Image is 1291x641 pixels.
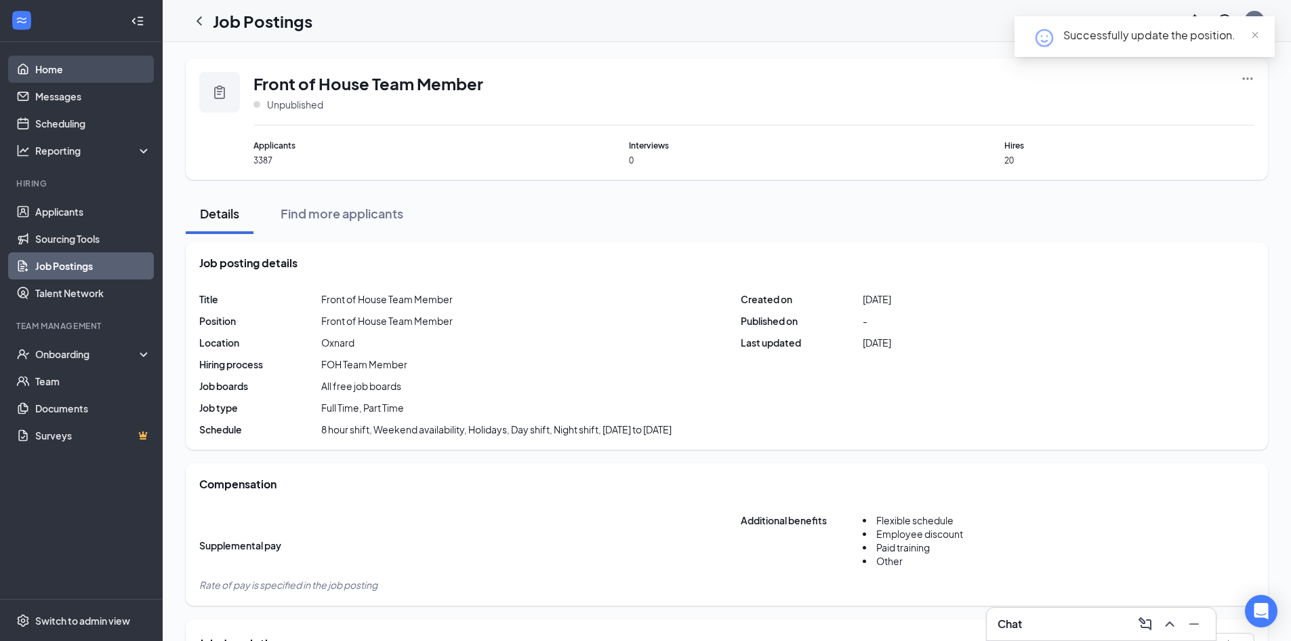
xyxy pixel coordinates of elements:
span: Hiring process [199,357,321,371]
span: 0 [629,155,879,166]
h3: Chat [998,617,1022,632]
div: Switch to admin view [35,614,130,627]
span: - [863,314,867,328]
a: Documents [35,395,151,422]
span: Job boards [199,379,321,393]
span: Location [199,336,321,349]
div: Reporting [35,144,152,157]
span: Compensation [199,477,276,492]
span: 3387 [253,155,504,166]
svg: Collapse [131,14,144,28]
svg: UserCheck [16,347,30,361]
span: Flexible schedule [876,514,954,526]
span: Last updated [741,336,863,349]
a: Applicants [35,198,151,225]
span: Employee discount [876,528,963,540]
div: Team Management [16,320,148,332]
svg: Settings [16,614,30,627]
div: Successfully update the position. [1063,27,1258,43]
span: Oxnard [321,336,354,349]
span: Position [199,314,321,328]
span: close [1250,31,1260,40]
a: Messages [35,83,151,110]
svg: WorkstreamLogo [15,14,28,27]
svg: Notifications [1187,13,1203,29]
span: Paid training [876,541,930,553]
span: Created on [741,292,863,306]
span: Full Time, Part Time [321,401,404,414]
div: FOH Team Member [321,357,407,371]
button: Minimize [1183,613,1205,635]
svg: Ellipses [1241,72,1254,85]
span: Schedule [199,423,321,436]
a: Scheduling [35,110,151,137]
svg: QuestionInfo [1216,13,1233,29]
a: Team [35,368,151,395]
span: Supplemental pay [199,539,321,552]
div: Open Intercom Messenger [1245,595,1277,627]
div: Details [199,205,240,222]
span: [DATE] [863,336,891,349]
svg: Minimize [1186,616,1202,632]
svg: ChevronUp [1162,616,1178,632]
span: Other [876,555,903,567]
span: Title [199,292,321,306]
span: Front of House Team Member [321,292,453,306]
a: Job Postings [35,252,151,279]
a: Sourcing Tools [35,225,151,252]
div: Front of House Team Member [321,314,453,328]
button: ChevronUp [1159,613,1181,635]
span: [DATE] [863,292,891,306]
span: Published on [741,314,863,328]
span: Interviews [629,139,879,152]
span: 8 hour shift, Weekend availability, Holidays, Day shift, Night shift, [DATE] to [DATE] [321,423,672,436]
span: 20 [1004,155,1254,166]
span: Job type [199,401,321,414]
svg: HappyFace [1033,27,1055,49]
span: Rate of pay is specified in the job posting [199,579,377,591]
span: Applicants [253,139,504,152]
a: SurveysCrown [35,422,151,449]
a: Home [35,56,151,83]
button: ComposeMessage [1134,613,1156,635]
span: Job posting details [199,256,298,271]
div: Hiring [16,178,148,189]
svg: ChevronLeft [191,13,207,29]
a: Talent Network [35,279,151,307]
div: Find more applicants [281,205,403,222]
span: All free job boards [321,379,401,393]
svg: Analysis [16,144,30,157]
span: Hires [1004,139,1254,152]
div: Onboarding [35,347,140,361]
svg: Clipboard [211,84,228,100]
span: Front of House Team Member [253,72,483,95]
span: Unpublished [267,98,323,111]
div: JT [1251,15,1258,26]
h1: Job Postings [213,9,312,33]
span: Additional benefits [741,513,863,577]
svg: ComposeMessage [1137,616,1153,632]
